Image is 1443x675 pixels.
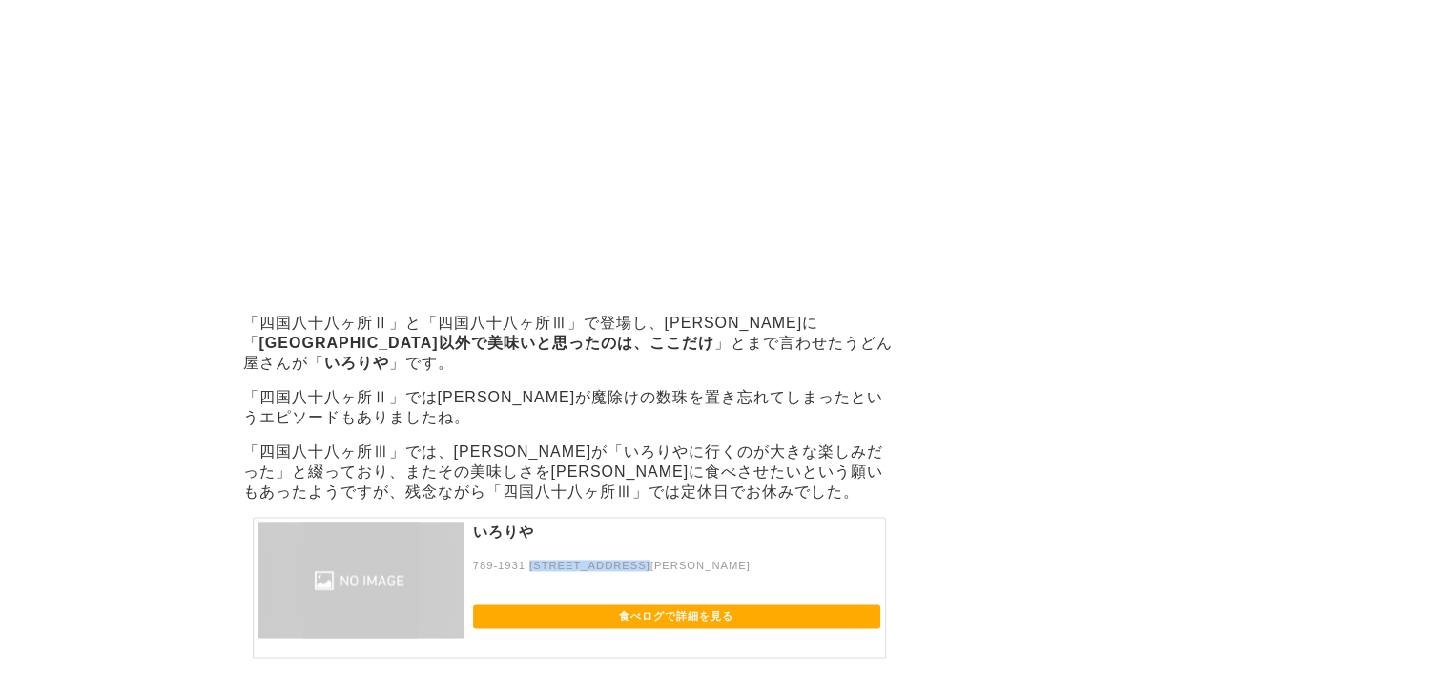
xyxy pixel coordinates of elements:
img: いろりや [258,522,464,638]
p: いろりや [473,522,880,560]
p: 「四国八十八ヶ所Ⅱ」では[PERSON_NAME]が魔除けの数珠を置き忘れてしまったというエピソードもありましたね。 [243,388,896,428]
p: 789-1931 [STREET_ADDRESS][PERSON_NAME] [473,560,880,589]
p: 「四国八十八ヶ所Ⅲ」では、[PERSON_NAME]が「いろりやに行くのが大きな楽しみだった」と綴っており、またその美味しさを[PERSON_NAME]に食べさせたいという願いもあったようですが... [243,442,896,502]
p: 「四国八十八ヶ所Ⅱ」と「四国八十八ヶ所Ⅲ」で登場し、[PERSON_NAME]に「 」とまで言わせたうどん屋さんが「 」です。 [243,314,896,374]
strong: [GEOGRAPHIC_DATA]以外で美味いと思ったのは、ここだけ [259,335,714,351]
a: 食べログで詳細を見る [473,604,880,628]
strong: いろりや [324,355,389,371]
